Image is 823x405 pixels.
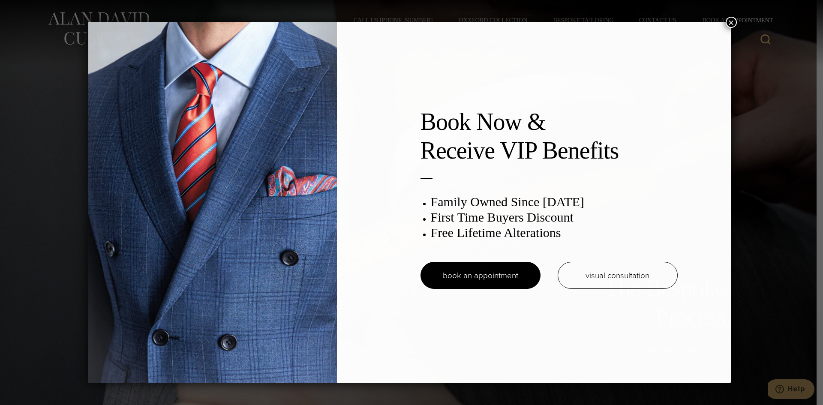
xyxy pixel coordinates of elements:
h3: Family Owned Since [DATE] [431,194,678,210]
h2: Book Now & Receive VIP Benefits [421,108,678,165]
a: book an appointment [421,262,541,289]
button: Close [726,17,737,28]
h3: First Time Buyers Discount [431,210,678,225]
span: Help [19,6,37,14]
h3: Free Lifetime Alterations [431,225,678,240]
a: visual consultation [558,262,678,289]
